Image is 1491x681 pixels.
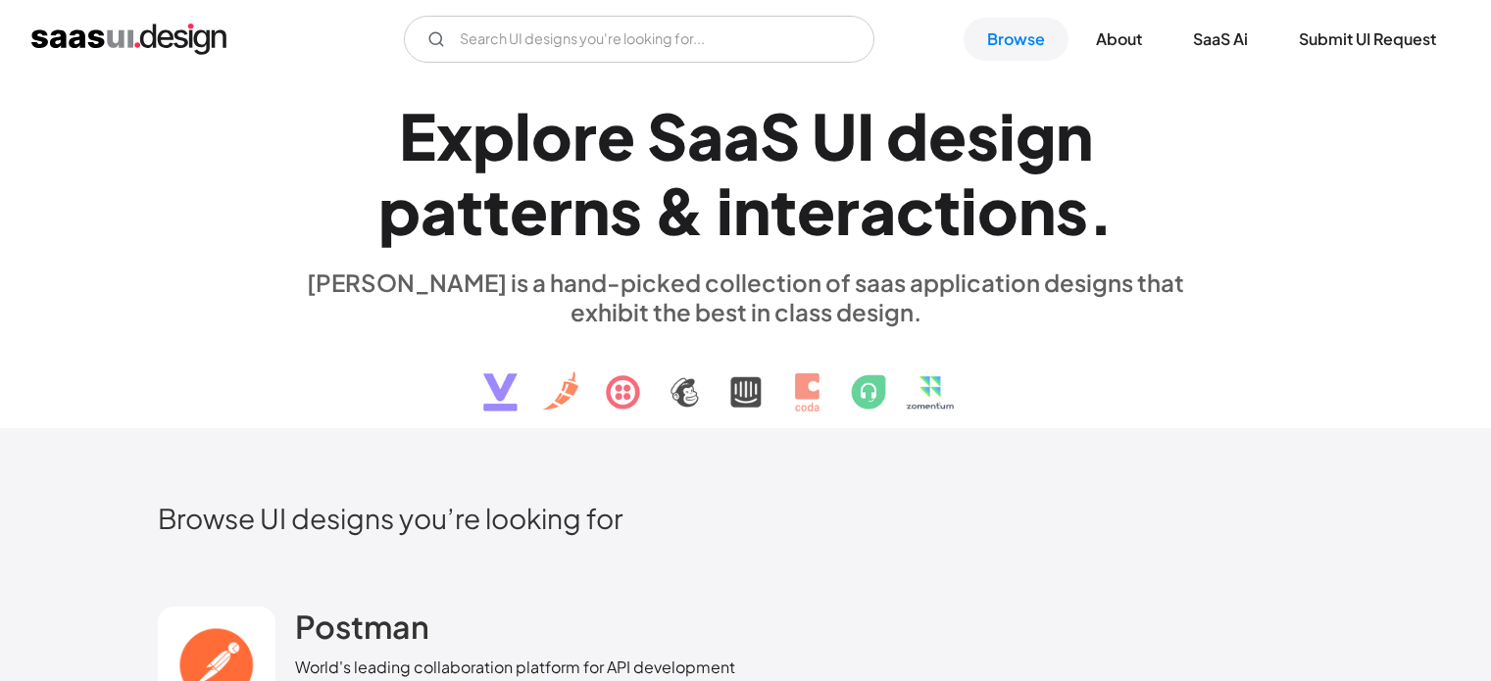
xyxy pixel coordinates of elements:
[835,172,860,248] div: r
[1019,172,1056,248] div: n
[1016,98,1056,173] div: g
[999,98,1016,173] div: i
[1169,18,1271,61] a: SaaS Ai
[295,656,735,679] div: World's leading collaboration platform for API development
[548,172,572,248] div: r
[399,98,436,173] div: E
[1056,172,1088,248] div: s
[934,172,961,248] div: t
[647,98,687,173] div: S
[717,172,733,248] div: i
[964,18,1069,61] a: Browse
[436,98,472,173] div: x
[597,98,635,173] div: e
[797,172,835,248] div: e
[515,98,531,173] div: l
[723,98,760,173] div: a
[886,98,928,173] div: d
[961,172,977,248] div: i
[1072,18,1166,61] a: About
[610,172,642,248] div: s
[295,607,429,656] a: Postman
[572,172,610,248] div: n
[158,501,1334,535] h2: Browse UI designs you’re looking for
[378,172,421,248] div: p
[531,98,572,173] div: o
[483,172,510,248] div: t
[404,16,874,63] form: Email Form
[1275,18,1460,61] a: Submit UI Request
[421,172,457,248] div: a
[812,98,857,173] div: U
[295,607,429,646] h2: Postman
[654,172,705,248] div: &
[928,98,967,173] div: e
[295,98,1197,249] h1: Explore SaaS UI design patterns & interactions.
[760,98,800,173] div: S
[472,98,515,173] div: p
[295,268,1197,326] div: [PERSON_NAME] is a hand-picked collection of saas application designs that exhibit the best in cl...
[967,98,999,173] div: s
[860,172,896,248] div: a
[687,98,723,173] div: a
[572,98,597,173] div: r
[510,172,548,248] div: e
[770,172,797,248] div: t
[896,172,934,248] div: c
[31,24,226,55] a: home
[1088,172,1114,248] div: .
[449,326,1043,428] img: text, icon, saas logo
[977,172,1019,248] div: o
[1056,98,1093,173] div: n
[733,172,770,248] div: n
[457,172,483,248] div: t
[857,98,874,173] div: I
[404,16,874,63] input: Search UI designs you're looking for...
